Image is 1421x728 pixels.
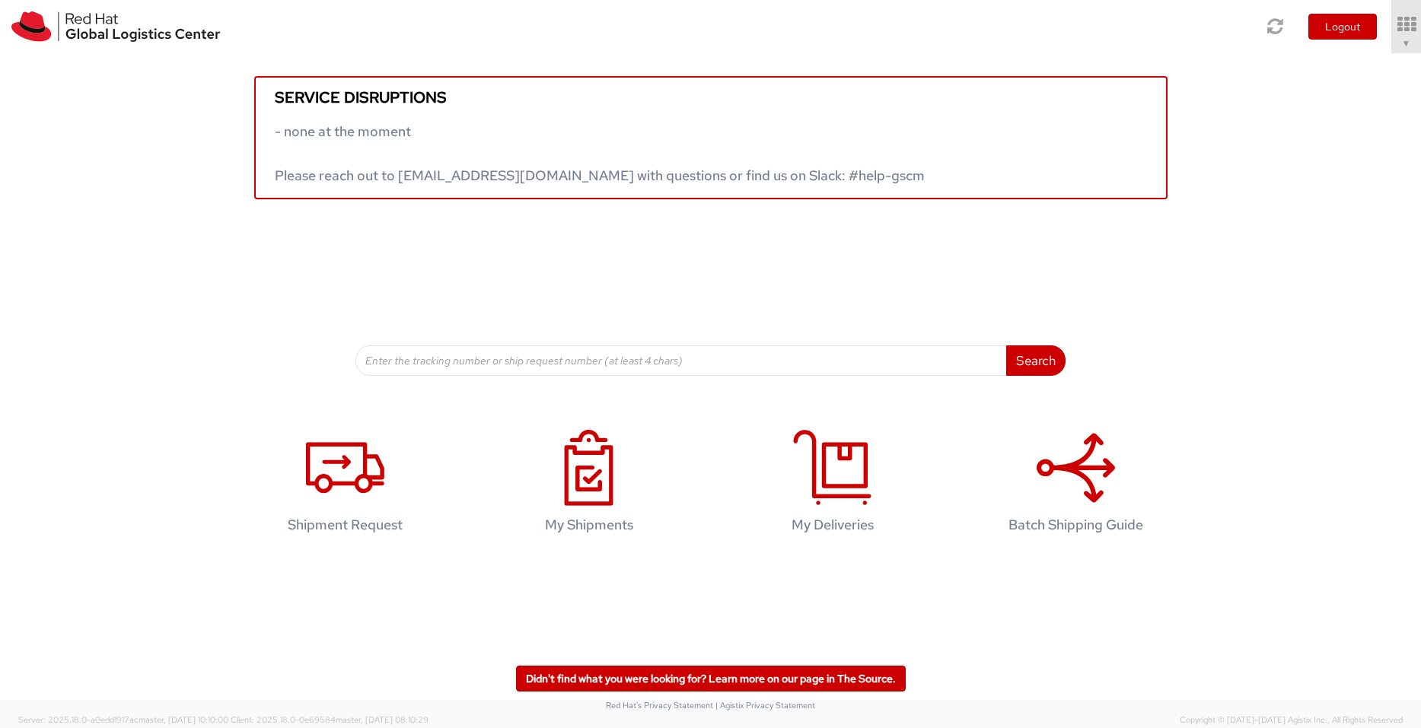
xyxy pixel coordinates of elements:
[336,714,429,725] span: master, [DATE] 08:10:29
[978,517,1174,532] h4: Batch Shipping Guide
[491,517,687,532] h4: My Shipments
[715,700,815,711] a: | Agistix Privacy Statement
[11,11,220,42] img: rh-logistics-00dfa346123c4ec078e1.svg
[231,414,460,556] a: Shipment Request
[516,666,906,691] a: Didn't find what you were looking for? Learn more on our page in The Source.
[475,414,703,556] a: My Shipments
[718,414,947,556] a: My Deliveries
[1180,714,1403,726] span: Copyright © [DATE]-[DATE] Agistix Inc., All Rights Reserved
[1308,14,1377,40] button: Logout
[275,122,925,184] span: - none at the moment Please reach out to [EMAIL_ADDRESS][DOMAIN_NAME] with questions or find us o...
[734,517,931,532] h4: My Deliveries
[254,76,1168,199] a: Service disruptions - none at the moment Please reach out to [EMAIL_ADDRESS][DOMAIN_NAME] with qu...
[1402,37,1411,49] span: ▼
[355,345,1008,376] input: Enter the tracking number or ship request number (at least 4 chars)
[247,517,444,532] h4: Shipment Request
[18,714,228,725] span: Server: 2025.18.0-a0edd1917ac
[1006,345,1066,376] button: Search
[606,700,713,711] a: Red Hat's Privacy Statement
[962,414,1190,556] a: Batch Shipping Guide
[275,89,1147,106] h5: Service disruptions
[231,714,429,725] span: Client: 2025.18.0-0e69584
[139,714,228,725] span: master, [DATE] 10:10:00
